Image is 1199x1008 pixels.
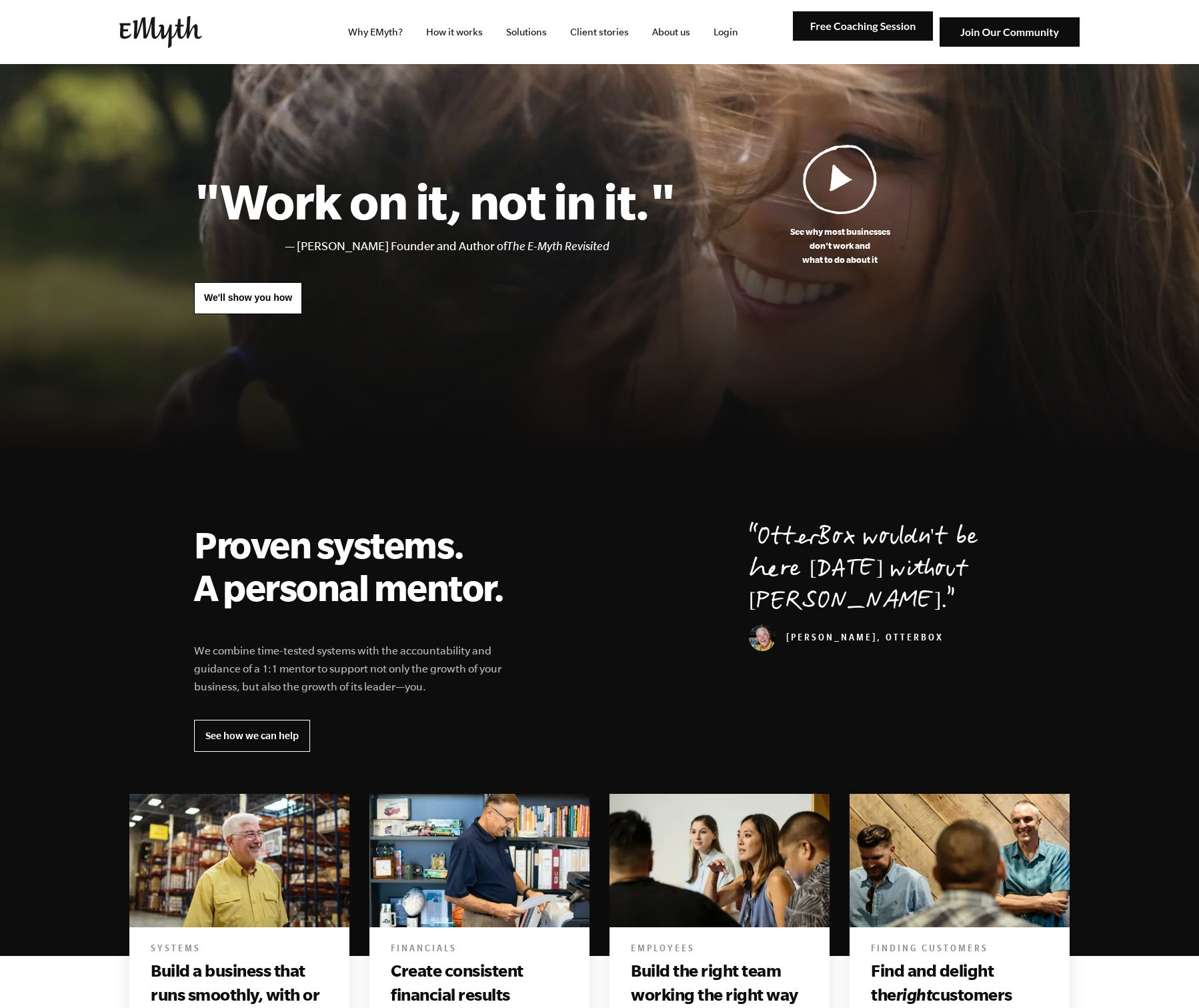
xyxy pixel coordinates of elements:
[129,793,349,927] img: beyond the e myth, e-myth, the e myth, e myth revisited
[194,523,519,608] h2: Proven systems. A personal mentor.
[793,11,933,41] img: Free Coaching Session
[631,959,808,1007] h3: Build the right team working the right way
[119,16,202,48] img: EMyth
[194,720,310,752] a: See how we can help
[871,943,1048,957] h6: Finding Customers
[194,642,519,696] p: We combine time-tested systems with the accountability and guidance of a 1:1 mentor to support no...
[749,624,776,651] img: Curt Richardson, OtterBox
[940,17,1080,47] img: Join Our Community
[631,943,808,957] h6: Employees
[507,239,610,253] i: The E-Myth Revisited
[297,237,675,256] li: [PERSON_NAME] Founder and Author of
[194,171,675,230] h1: "Work on it, not in it."
[896,985,932,1004] i: right
[391,959,568,1007] h3: Create consistent financial results
[369,793,589,927] img: beyond the e myth, e-myth, the e myth
[675,144,1005,267] a: See why most businessesdon't work andwhat to do about it
[871,959,1048,1007] h3: Find and delight the customers
[610,793,830,927] img: Books include beyond the e myth, e-myth, the e myth
[850,793,1070,927] img: Books include beyond the e myth, e-myth, the e myth
[194,282,302,314] a: We'll show you how
[204,292,292,303] span: We'll show you how
[391,943,568,957] h6: Financials
[749,634,944,644] cite: [PERSON_NAME], OtterBox
[1132,944,1199,1008] iframe: Chat Widget
[151,943,328,957] h6: Systems
[749,523,1005,619] p: OtterBox wouldn't be here [DATE] without [PERSON_NAME].
[675,225,1005,267] p: See why most businesses don't work and what to do about it
[803,144,878,214] img: Play Video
